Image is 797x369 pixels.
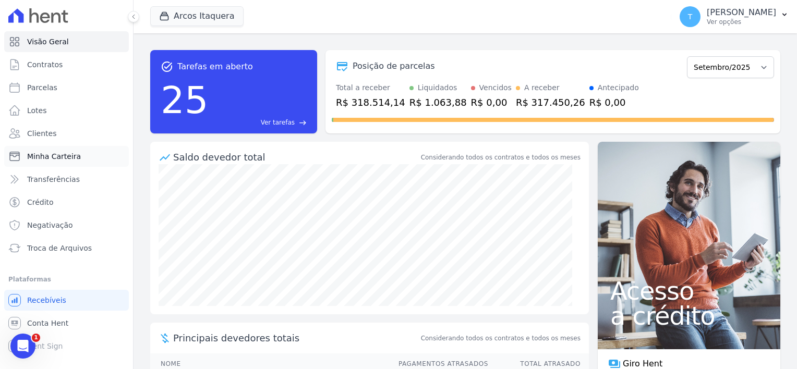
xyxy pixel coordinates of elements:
div: Total a receber [336,82,405,93]
span: Principais devedores totais [173,331,419,345]
a: Recebíveis [4,290,129,311]
div: A receber [524,82,560,93]
a: Negativação [4,215,129,236]
span: Negativação [27,220,73,230]
div: Liquidados [418,82,457,93]
span: Conta Hent [27,318,68,328]
span: Parcelas [27,82,57,93]
a: Transferências [4,169,129,190]
a: Crédito [4,192,129,213]
iframe: Intercom live chat [10,334,35,359]
div: R$ 0,00 [471,95,512,109]
span: Tarefas em aberto [177,60,253,73]
div: Plataformas [8,273,125,286]
div: R$ 318.514,14 [336,95,405,109]
a: Ver tarefas east [213,118,307,127]
p: [PERSON_NAME] [707,7,776,18]
div: R$ 317.450,26 [516,95,585,109]
button: Arcos Itaquera [150,6,244,26]
a: Visão Geral [4,31,129,52]
span: 1 [32,334,40,342]
span: Transferências [27,174,80,185]
a: Minha Carteira [4,146,129,167]
p: Ver opções [707,18,776,26]
span: Minha Carteira [27,151,81,162]
a: Conta Hent [4,313,129,334]
span: a crédito [610,303,768,328]
span: Recebíveis [27,295,66,305]
a: Troca de Arquivos [4,238,129,259]
span: Considerando todos os contratos e todos os meses [421,334,581,343]
div: R$ 1.063,88 [409,95,467,109]
a: Parcelas [4,77,129,98]
div: R$ 0,00 [589,95,639,109]
span: T [688,13,693,20]
span: Contratos [27,59,63,70]
a: Contratos [4,54,129,75]
button: T [PERSON_NAME] Ver opções [671,2,797,31]
span: Lotes [27,105,47,116]
span: Clientes [27,128,56,139]
div: Considerando todos os contratos e todos os meses [421,153,581,162]
span: Troca de Arquivos [27,243,92,253]
span: Crédito [27,197,54,207]
a: Lotes [4,100,129,121]
span: east [299,119,307,127]
span: Ver tarefas [261,118,295,127]
div: Vencidos [479,82,512,93]
span: task_alt [161,60,173,73]
div: Antecipado [598,82,639,93]
span: Acesso [610,278,768,303]
div: Saldo devedor total [173,150,419,164]
div: Posição de parcelas [353,60,435,72]
a: Clientes [4,123,129,144]
span: Visão Geral [27,36,69,47]
div: 25 [161,73,209,127]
